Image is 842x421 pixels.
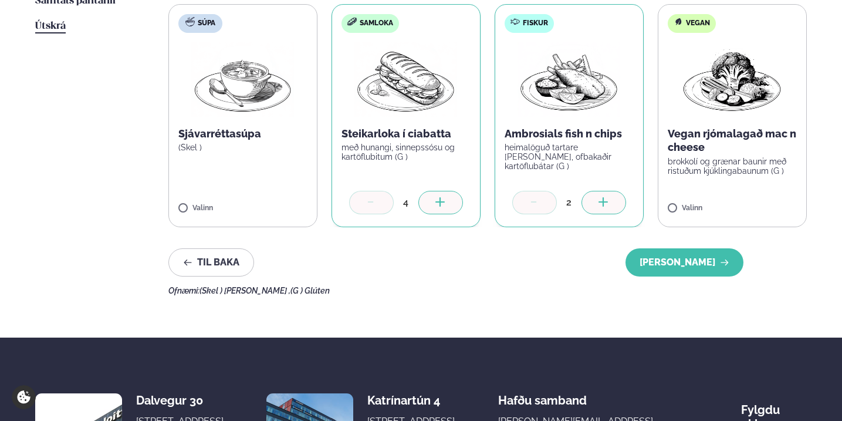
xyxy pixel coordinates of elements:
[498,384,587,407] span: Hafðu samband
[523,19,548,28] span: Fiskur
[178,127,307,141] p: Sjávarréttasúpa
[35,19,66,33] a: Útskrá
[341,127,471,141] p: Steikarloka í ciabatta
[367,393,461,407] div: Katrínartún 4
[668,127,797,155] p: Vegan rjómalagað mac n cheese
[168,286,807,295] div: Ofnæmi:
[510,17,520,26] img: fish.svg
[360,19,393,28] span: Samloka
[686,19,710,28] span: Vegan
[198,19,215,28] span: Súpa
[185,17,195,26] img: soup.svg
[505,143,634,171] p: heimalöguð tartare [PERSON_NAME], ofbakaðir kartöflubátar (G )
[557,196,581,209] div: 2
[35,21,66,31] span: Útskrá
[341,143,471,161] p: með hunangi, sinnepssósu og kartöflubitum (G )
[518,42,621,117] img: Fish-Chips.png
[168,248,254,277] button: Til baka
[191,42,295,117] img: Soup.png
[394,196,418,209] div: 4
[681,42,784,117] img: Vegan.png
[178,143,307,152] p: (Skel )
[674,17,683,26] img: Vegan.svg
[136,393,229,407] div: Dalvegur 30
[354,42,458,117] img: Panini.png
[668,157,797,176] p: brokkolí og grænar baunir með ristuðum kjúklingabaunum (G )
[290,286,330,295] span: (G ) Glúten
[347,18,357,26] img: sandwich-new-16px.svg
[625,248,743,277] button: [PERSON_NAME]
[12,385,36,409] a: Cookie settings
[199,286,290,295] span: (Skel ) [PERSON_NAME] ,
[505,127,634,141] p: Ambrosials fish n chips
